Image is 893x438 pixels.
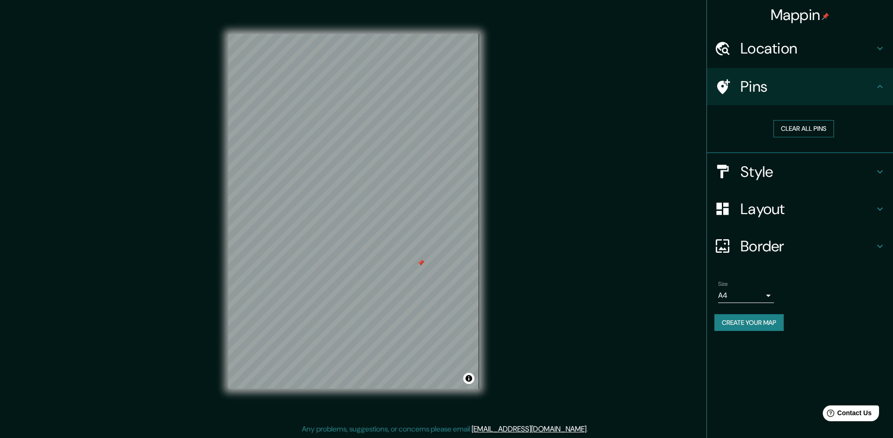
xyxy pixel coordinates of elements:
[740,39,874,58] h4: Location
[714,314,784,331] button: Create your map
[707,228,893,265] div: Border
[588,424,589,435] div: .
[707,68,893,105] div: Pins
[718,280,728,288] label: Size
[740,162,874,181] h4: Style
[707,190,893,228] div: Layout
[228,34,479,389] canvas: Map
[740,77,874,96] h4: Pins
[740,200,874,218] h4: Layout
[773,120,834,137] button: Clear all pins
[822,13,829,20] img: pin-icon.png
[771,6,830,24] h4: Mappin
[718,288,774,303] div: A4
[707,30,893,67] div: Location
[740,237,874,256] h4: Border
[810,402,883,428] iframe: Help widget launcher
[589,424,591,435] div: .
[463,373,474,384] button: Toggle attribution
[707,153,893,190] div: Style
[472,424,586,434] a: [EMAIL_ADDRESS][DOMAIN_NAME]
[302,424,588,435] p: Any problems, suggestions, or concerns please email .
